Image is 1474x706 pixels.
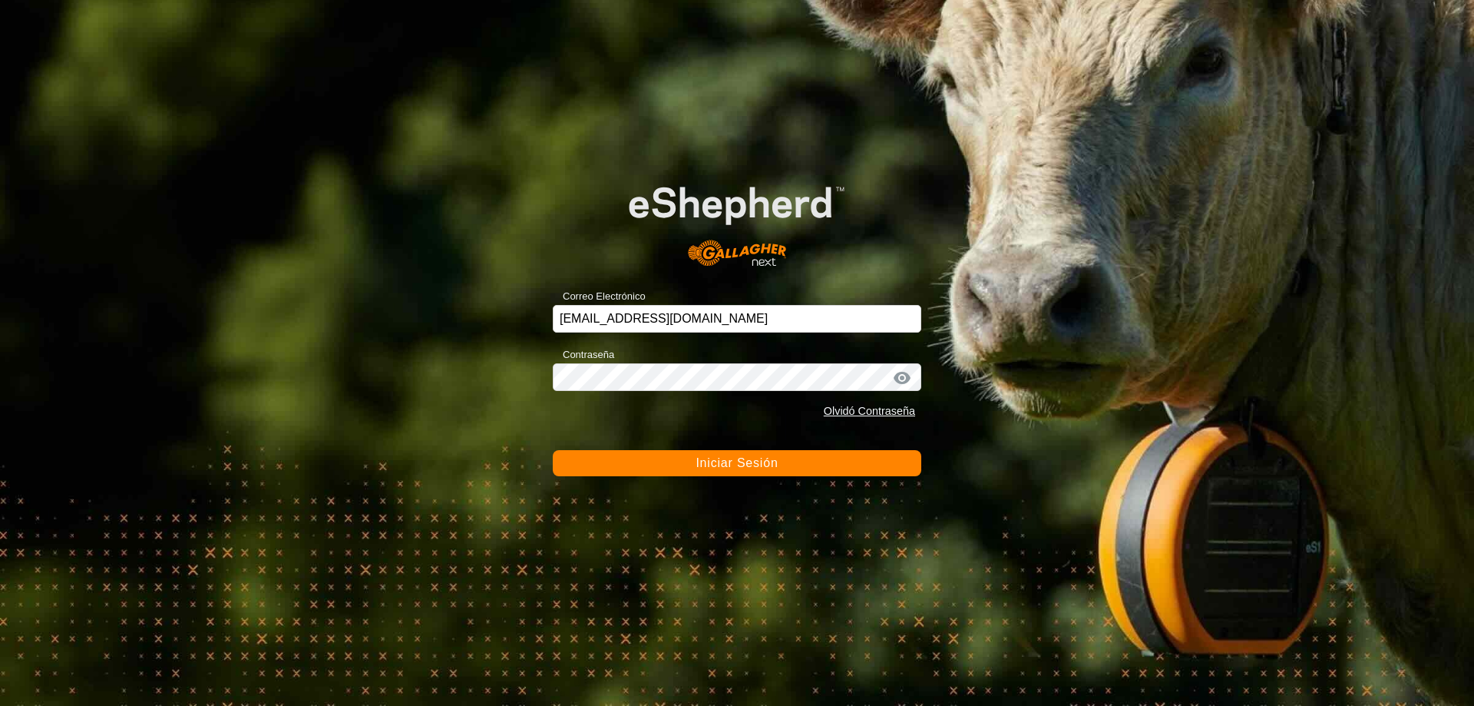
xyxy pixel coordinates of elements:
label: Contraseña [553,347,614,363]
label: Correo Electrónico [553,289,646,304]
a: Olvidó Contraseña [824,405,915,417]
span: Iniciar Sesión [696,456,778,469]
input: Correo Electrónico [553,305,921,333]
button: Iniciar Sesión [553,450,921,476]
img: Logo de eShepherd [590,156,884,282]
